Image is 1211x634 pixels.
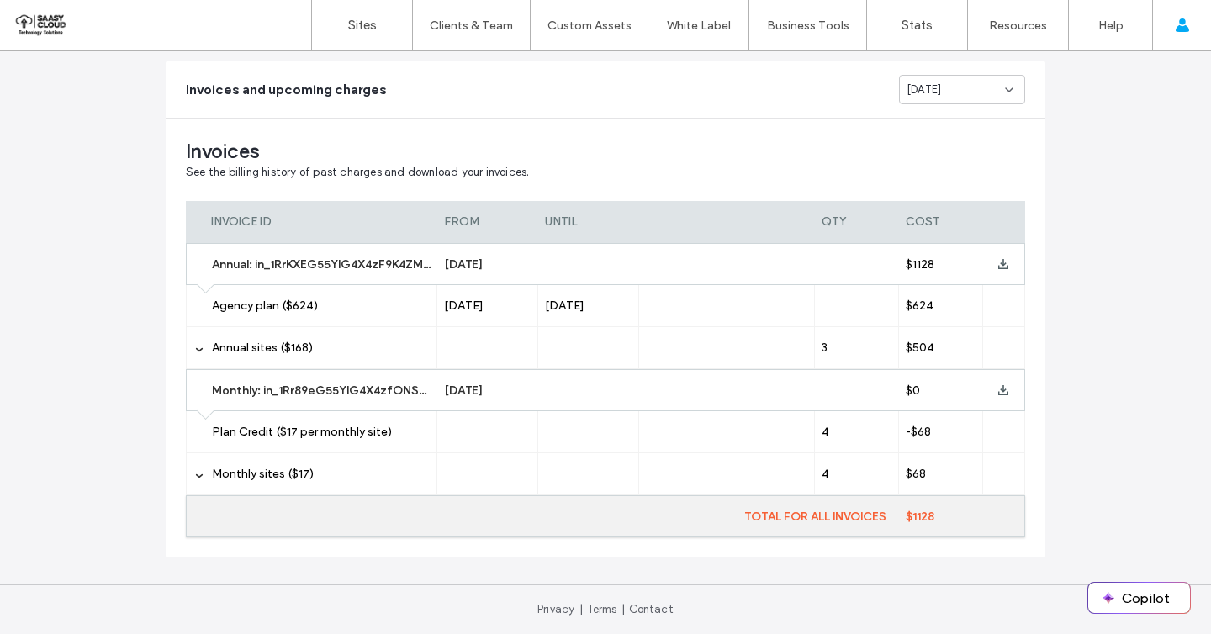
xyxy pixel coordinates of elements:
span: QTY [822,214,846,229]
span: -$68 [906,425,931,439]
label: Resources [989,18,1047,33]
span: 3 [822,341,828,355]
span: $624 [906,299,933,313]
span: $504 [906,341,934,355]
a: Privacy [537,603,574,616]
label: Help [1098,18,1124,33]
span: [DATE] [545,299,584,313]
span: FROM [444,214,479,229]
span: [DATE] [444,299,484,313]
span: 4 [822,425,829,439]
button: Copilot [1088,583,1190,613]
span: Help [39,12,73,27]
span: Plan Credit ($17 per monthly site) [212,425,392,439]
span: Monthly sites ($17) [212,467,314,481]
label: White Label [667,18,731,33]
label: Clients & Team [430,18,513,33]
span: | [621,603,625,616]
span: [DATE] [445,383,483,398]
span: TOTAL FOR ALL INVOICES [744,510,886,524]
label: Stats [902,18,933,33]
span: Agency plan ($624) [212,299,318,313]
span: [DATE] [907,82,941,98]
label: Custom Assets [547,18,632,33]
span: See the billing history of past charges and download your invoices. [186,166,529,178]
span: COST [906,214,940,229]
label: $1128 [899,510,1024,524]
span: $0 [906,383,920,398]
span: 4 [822,467,829,481]
span: Invoices [186,139,1025,164]
span: Annual sites ($168) [212,341,313,355]
label: Business Tools [767,18,849,33]
span: | [579,603,583,616]
label: Sites [348,18,377,33]
span: INVOICE ID [211,214,272,229]
a: Contact [629,603,674,616]
span: $1128 [906,257,934,272]
a: Terms [587,603,617,616]
span: Annual: in_1RrKXEG55YlG4X4zF9K4ZMKO [212,257,440,272]
span: Invoices and upcoming charges [186,81,387,99]
span: Monthly: in_1Rr89eG55YlG4X4zfONSNxpM [212,383,450,398]
span: [DATE] [445,257,483,272]
span: UNTIL [545,214,578,229]
span: $68 [906,467,926,481]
